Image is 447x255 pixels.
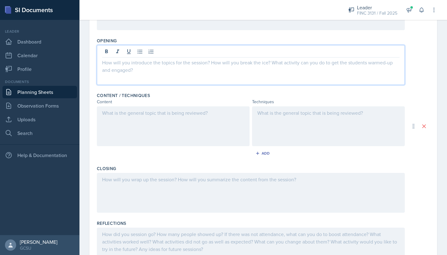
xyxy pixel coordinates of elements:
[2,127,77,139] a: Search
[2,113,77,126] a: Uploads
[357,4,397,11] div: Leader
[252,99,405,105] div: Techniques
[20,239,57,245] div: [PERSON_NAME]
[97,38,117,44] label: Opening
[2,35,77,48] a: Dashboard
[2,49,77,62] a: Calendar
[357,10,397,16] div: FINC 3131 / Fall 2025
[2,100,77,112] a: Observation Forms
[20,245,57,251] div: GCSU
[97,99,250,105] div: Content
[97,220,126,226] label: Reflections
[253,149,273,158] button: Add
[2,149,77,161] div: Help & Documentation
[2,79,77,85] div: Documents
[2,86,77,98] a: Planning Sheets
[2,63,77,75] a: Profile
[97,165,116,172] label: Closing
[2,29,77,34] div: Leader
[97,92,150,99] label: Content / Techniques
[257,151,270,156] div: Add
